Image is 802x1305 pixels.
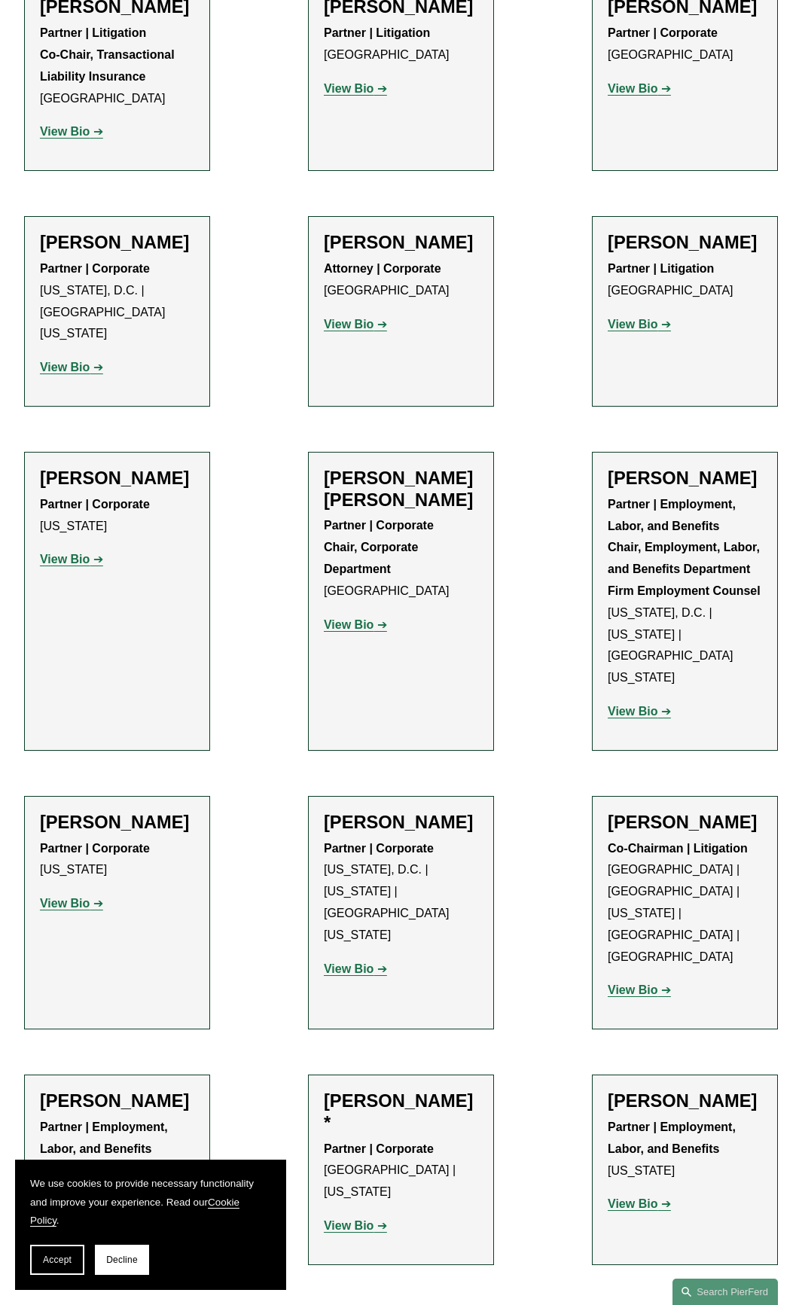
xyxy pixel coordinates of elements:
[40,361,103,374] a: View Bio
[608,498,763,597] strong: Partner | Employment, Labor, and Benefits Chair, Employment, Labor, and Benefits Department Firm ...
[324,262,441,275] strong: Attorney | Corporate
[608,318,671,331] a: View Bio
[95,1245,149,1275] button: Decline
[324,258,478,302] p: [GEOGRAPHIC_DATA]
[40,361,90,374] strong: View Bio
[608,705,657,718] strong: View Bio
[40,553,90,566] strong: View Bio
[40,125,90,138] strong: View Bio
[324,838,478,947] p: [US_STATE], D.C. | [US_STATE] | [GEOGRAPHIC_DATA][US_STATE]
[608,842,748,855] strong: Co-Chairman | Litigation
[608,1197,671,1210] a: View Bio
[30,1245,84,1275] button: Accept
[324,962,374,975] strong: View Bio
[324,962,387,975] a: View Bio
[608,705,671,718] a: View Bio
[608,1121,739,1155] strong: Partner | Employment, Labor, and Benefits
[40,897,103,910] a: View Bio
[608,983,671,996] a: View Bio
[608,262,714,275] strong: Partner | Litigation
[608,82,671,95] a: View Bio
[608,983,657,996] strong: View Bio
[40,838,194,882] p: [US_STATE]
[324,515,478,602] p: [GEOGRAPHIC_DATA]
[324,541,422,575] strong: Chair, Corporate Department
[40,1121,171,1155] strong: Partner | Employment, Labor, and Benefits
[608,232,762,254] h2: [PERSON_NAME]
[40,23,194,109] p: [GEOGRAPHIC_DATA]
[324,1139,478,1203] p: [GEOGRAPHIC_DATA] | [US_STATE]
[608,1117,762,1182] p: [US_STATE]
[30,1175,271,1230] p: We use cookies to provide necessary functionality and improve your experience. Read our .
[40,1117,194,1182] p: [GEOGRAPHIC_DATA]
[608,26,718,39] strong: Partner | Corporate
[608,318,657,331] strong: View Bio
[40,498,150,511] strong: Partner | Corporate
[608,838,762,968] p: [GEOGRAPHIC_DATA] | [GEOGRAPHIC_DATA] | [US_STATE] | [GEOGRAPHIC_DATA] | [GEOGRAPHIC_DATA]
[324,812,478,834] h2: [PERSON_NAME]
[40,897,90,910] strong: View Bio
[324,26,430,39] strong: Partner | Litigation
[672,1279,778,1305] a: Search this site
[40,842,150,855] strong: Partner | Corporate
[324,82,374,95] strong: View Bio
[608,23,762,66] p: [GEOGRAPHIC_DATA]
[608,1197,657,1210] strong: View Bio
[324,618,387,631] a: View Bio
[40,812,194,834] h2: [PERSON_NAME]
[608,82,657,95] strong: View Bio
[324,1219,374,1232] strong: View Bio
[324,1142,434,1155] strong: Partner | Corporate
[40,468,194,489] h2: [PERSON_NAME]
[324,1219,387,1232] a: View Bio
[40,48,178,83] strong: Co-Chair, Transactional Liability Insurance
[40,232,194,254] h2: [PERSON_NAME]
[40,262,150,275] strong: Partner | Corporate
[608,468,762,489] h2: [PERSON_NAME]
[40,125,103,138] a: View Bio
[608,1090,762,1112] h2: [PERSON_NAME]
[40,258,194,345] p: [US_STATE], D.C. | [GEOGRAPHIC_DATA][US_STATE]
[15,1160,286,1290] section: Cookie banner
[324,82,387,95] a: View Bio
[608,494,762,689] p: [US_STATE], D.C. | [US_STATE] | [GEOGRAPHIC_DATA][US_STATE]
[106,1255,138,1265] span: Decline
[324,318,374,331] strong: View Bio
[324,842,434,855] strong: Partner | Corporate
[40,26,146,39] strong: Partner | Litigation
[324,468,478,511] h2: [PERSON_NAME] [PERSON_NAME]
[324,618,374,631] strong: View Bio
[40,553,103,566] a: View Bio
[324,519,434,532] strong: Partner | Corporate
[40,494,194,538] p: [US_STATE]
[30,1197,239,1226] a: Cookie Policy
[324,232,478,254] h2: [PERSON_NAME]
[608,812,762,834] h2: [PERSON_NAME]
[324,23,478,66] p: [GEOGRAPHIC_DATA]
[43,1255,72,1265] span: Accept
[324,1090,478,1133] h2: [PERSON_NAME]*
[324,318,387,331] a: View Bio
[608,258,762,302] p: [GEOGRAPHIC_DATA]
[40,1090,194,1112] h2: [PERSON_NAME]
